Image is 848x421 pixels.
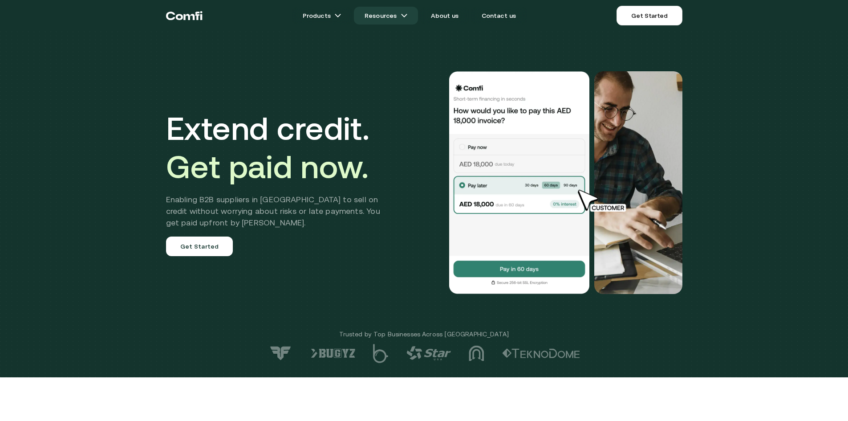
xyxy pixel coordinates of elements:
[471,7,527,25] a: Contact us
[420,7,469,25] a: About us
[334,12,341,19] img: arrow icons
[469,345,484,361] img: logo-3
[502,348,580,358] img: logo-2
[292,7,352,25] a: Productsarrow icons
[354,7,418,25] a: Resourcesarrow icons
[166,2,203,29] a: Return to the top of the Comfi home page
[373,344,389,363] img: logo-5
[311,348,355,358] img: logo-6
[166,148,369,185] span: Get paid now.
[571,188,636,213] img: cursor
[406,346,451,360] img: logo-4
[166,194,394,229] h2: Enabling B2B suppliers in [GEOGRAPHIC_DATA] to sell on credit without worrying about risks or lat...
[401,12,408,19] img: arrow icons
[448,71,591,294] img: Would you like to pay this AED 18,000.00 invoice?
[166,109,394,186] h1: Extend credit.
[594,71,682,294] img: Would you like to pay this AED 18,000.00 invoice?
[268,346,293,361] img: logo-7
[166,237,233,256] a: Get Started
[617,6,682,25] a: Get Started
